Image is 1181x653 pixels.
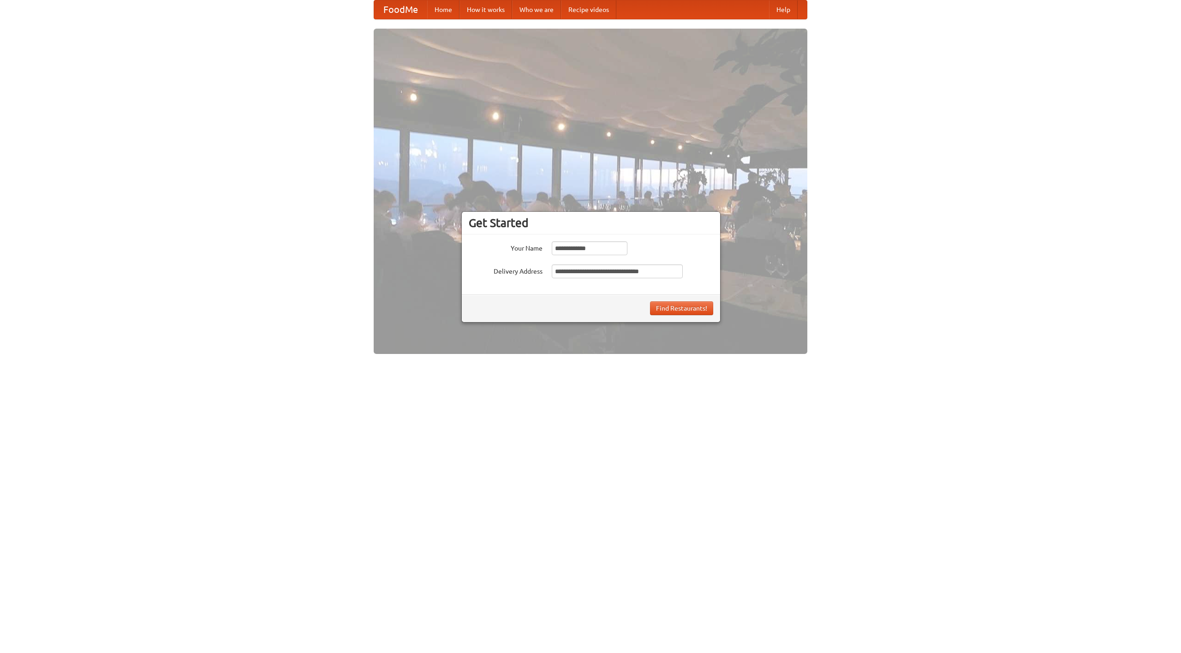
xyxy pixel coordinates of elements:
a: Help [769,0,798,19]
a: Recipe videos [561,0,616,19]
a: How it works [459,0,512,19]
button: Find Restaurants! [650,301,713,315]
a: FoodMe [374,0,427,19]
a: Home [427,0,459,19]
a: Who we are [512,0,561,19]
label: Your Name [469,241,543,253]
label: Delivery Address [469,264,543,276]
h3: Get Started [469,216,713,230]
